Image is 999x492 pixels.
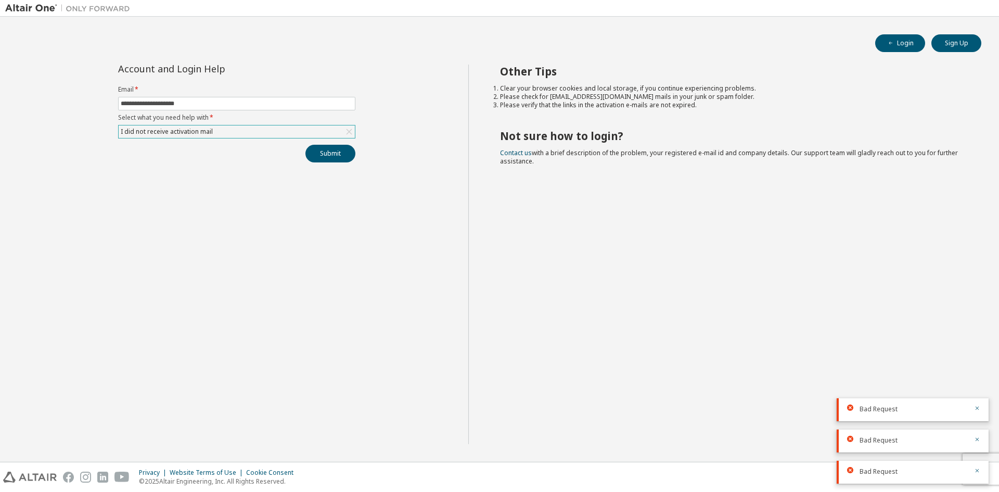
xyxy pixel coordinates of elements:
div: I did not receive activation mail [119,125,355,138]
img: instagram.svg [80,472,91,483]
button: Login [875,34,925,52]
label: Email [118,85,355,94]
li: Please check for [EMAIL_ADDRESS][DOMAIN_NAME] mails in your junk or spam folder. [500,93,963,101]
div: Website Terms of Use [170,469,246,477]
img: facebook.svg [63,472,74,483]
div: Privacy [139,469,170,477]
div: Account and Login Help [118,65,308,73]
button: Sign Up [931,34,981,52]
li: Clear your browser cookies and local storage, if you continue experiencing problems. [500,84,963,93]
div: I did not receive activation mail [119,126,214,137]
span: Bad Request [860,436,898,445]
span: Bad Request [860,405,898,413]
p: © 2025 Altair Engineering, Inc. All Rights Reserved. [139,477,300,486]
h2: Other Tips [500,65,963,78]
img: linkedin.svg [97,472,108,483]
a: Contact us [500,148,532,157]
div: Cookie Consent [246,469,300,477]
li: Please verify that the links in the activation e-mails are not expired. [500,101,963,109]
h2: Not sure how to login? [500,129,963,143]
img: altair_logo.svg [3,472,57,483]
button: Submit [305,145,355,162]
span: Bad Request [860,468,898,476]
span: with a brief description of the problem, your registered e-mail id and company details. Our suppo... [500,148,958,166]
label: Select what you need help with [118,113,355,122]
img: youtube.svg [114,472,130,483]
img: Altair One [5,3,135,14]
